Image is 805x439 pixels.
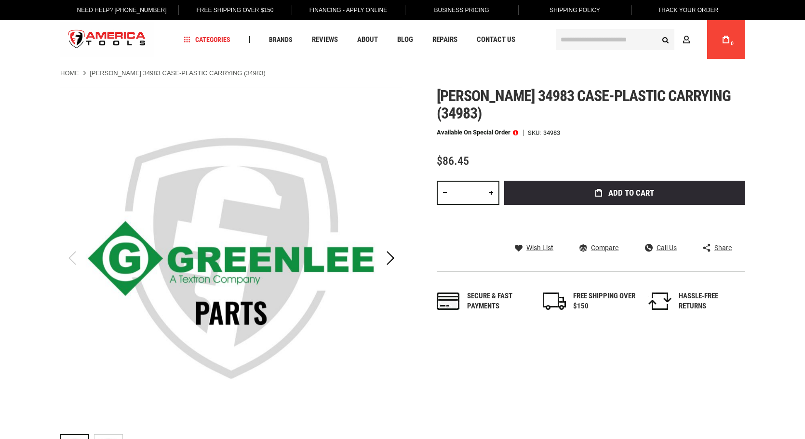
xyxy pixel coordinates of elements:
[437,129,518,136] p: Available on Special Order
[645,243,677,252] a: Call Us
[543,130,560,136] div: 34983
[437,154,469,168] span: $86.45
[528,130,543,136] strong: SKU
[60,87,402,429] img: Greenlee 34983 CASE-PLASTIC CARRYING (34983)
[477,36,515,43] span: Contact Us
[180,33,235,46] a: Categories
[515,243,553,252] a: Wish List
[504,181,745,205] button: Add to Cart
[265,33,297,46] a: Brands
[90,69,266,77] strong: [PERSON_NAME] 34983 CASE-PLASTIC CARRYING (34983)
[679,291,741,312] div: HASSLE-FREE RETURNS
[312,36,338,43] span: Reviews
[550,7,600,13] span: Shipping Policy
[543,293,566,310] img: shipping
[731,41,734,46] span: 0
[472,33,520,46] a: Contact Us
[467,291,530,312] div: Secure & fast payments
[60,69,79,78] a: Home
[648,293,671,310] img: returns
[437,87,731,122] span: [PERSON_NAME] 34983 case-plastic carrying (34983)
[428,33,462,46] a: Repairs
[378,87,402,429] div: Next
[60,22,154,58] a: store logo
[437,293,460,310] img: payments
[432,36,457,43] span: Repairs
[357,36,378,43] span: About
[184,36,230,43] span: Categories
[502,208,747,212] iframe: Secure express checkout frame
[717,20,735,59] a: 0
[60,22,154,58] img: America Tools
[269,36,293,43] span: Brands
[526,244,553,251] span: Wish List
[608,189,654,197] span: Add to Cart
[573,291,636,312] div: FREE SHIPPING OVER $150
[308,33,342,46] a: Reviews
[714,244,732,251] span: Share
[656,30,674,49] button: Search
[591,244,618,251] span: Compare
[397,36,413,43] span: Blog
[579,243,618,252] a: Compare
[353,33,382,46] a: About
[657,244,677,251] span: Call Us
[393,33,417,46] a: Blog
